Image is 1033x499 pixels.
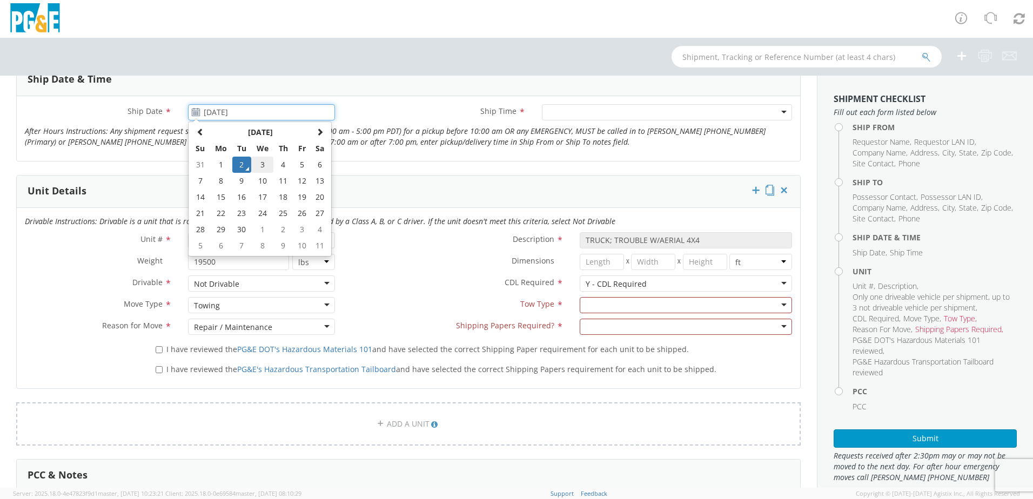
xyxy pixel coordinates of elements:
span: Ship Date [853,247,886,258]
span: Site Contact [853,213,894,224]
li: , [942,147,956,158]
span: Shipping Papers Required [915,324,1002,334]
div: Y - CDL Required [586,279,647,289]
td: 3 [251,157,274,173]
span: Zip Code [981,147,1011,158]
span: Requests received after 2:30pm may or may not be moved to the next day. For after hour emergency ... [834,450,1017,483]
li: , [853,213,896,224]
span: PCC [853,401,867,412]
td: 30 [232,221,251,238]
td: 9 [232,173,251,189]
input: Length [580,254,624,270]
h3: PCC & Notes [28,470,88,481]
td: 13 [311,173,329,189]
span: City [942,203,955,213]
li: , [853,281,875,292]
td: 15 [210,189,232,205]
th: We [251,140,274,157]
button: Submit [834,429,1017,448]
td: 11 [311,238,329,254]
span: master, [DATE] 10:23:21 [98,489,164,497]
span: PG&E DOT's Hazardous Materials 101 reviewed [853,335,981,356]
span: X [675,254,683,270]
span: Copyright © [DATE]-[DATE] Agistix Inc., All Rights Reserved [856,489,1020,498]
span: I have reviewed the and have selected the correct Shipping Papers requirement for each unit to be... [166,364,716,374]
h3: Ship Date & Time [28,74,112,85]
h4: Ship To [853,178,1017,186]
td: 4 [273,157,292,173]
li: , [853,324,913,335]
td: 1 [210,157,232,173]
h4: Ship Date & Time [853,233,1017,241]
input: I have reviewed thePG&E's Hazardous Transportation Tailboardand have selected the correct Shippin... [156,366,163,373]
td: 9 [273,238,292,254]
li: , [853,313,901,324]
li: , [959,147,978,158]
td: 26 [293,205,311,221]
h4: Unit [853,267,1017,275]
span: Zip Code [981,203,1011,213]
td: 2 [273,221,292,238]
h4: Ship From [853,123,1017,131]
span: Reason for Move [102,320,163,331]
span: Ship Time [480,106,516,116]
td: 17 [251,189,274,205]
li: , [981,147,1013,158]
td: 12 [293,173,311,189]
span: Dimensions [512,255,554,266]
li: , [853,203,908,213]
span: Possessor LAN ID [921,192,981,202]
th: Mo [210,140,232,157]
span: Phone [898,213,920,224]
span: Reason For Move [853,324,911,334]
li: , [944,313,977,324]
li: , [853,158,896,169]
span: I have reviewed the and have selected the correct Shipping Paper requirement for each unit to be ... [166,344,689,354]
i: After Hours Instructions: Any shipment request submitted after normal business hours (7:00 am - 5... [25,126,766,147]
td: 28 [191,221,210,238]
td: 10 [293,238,311,254]
td: 5 [191,238,210,254]
span: Only one driveable vehicle per shipment, up to 3 not driveable vehicle per shipment [853,292,1010,313]
span: Server: 2025.18.0-4e47823f9d1 [13,489,164,497]
li: , [853,247,887,258]
span: Move Type [124,299,163,309]
li: , [910,147,940,158]
span: X [624,254,632,270]
td: 20 [311,189,329,205]
td: 14 [191,189,210,205]
div: Towing [194,300,220,311]
td: 18 [273,189,292,205]
th: Sa [311,140,329,157]
span: Shipping Papers Required? [456,320,554,331]
th: Tu [232,140,251,157]
span: Ship Time [890,247,923,258]
td: 6 [210,238,232,254]
span: Requestor LAN ID [914,137,975,147]
td: 8 [251,238,274,254]
span: State [959,147,977,158]
span: Tow Type [520,299,554,309]
td: 22 [210,205,232,221]
td: 23 [232,205,251,221]
span: Move Type [903,313,940,323]
li: , [853,192,918,203]
td: 2 [232,157,251,173]
span: Company Name [853,147,906,158]
li: , [903,313,941,324]
li: , [853,147,908,158]
span: CDL Required [505,277,554,287]
i: Drivable Instructions: Drivable is a unit that is roadworthy and can be driven over the road by a... [25,216,615,226]
span: Ship Date [128,106,163,116]
h4: PCC [853,387,1017,395]
td: 11 [273,173,292,189]
td: 6 [311,157,329,173]
li: , [959,203,978,213]
th: Su [191,140,210,157]
td: 3 [293,221,311,238]
span: Address [910,203,938,213]
span: CDL Required [853,313,899,323]
th: Select Month [210,124,311,140]
span: Company Name [853,203,906,213]
span: Previous Month [197,128,204,136]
